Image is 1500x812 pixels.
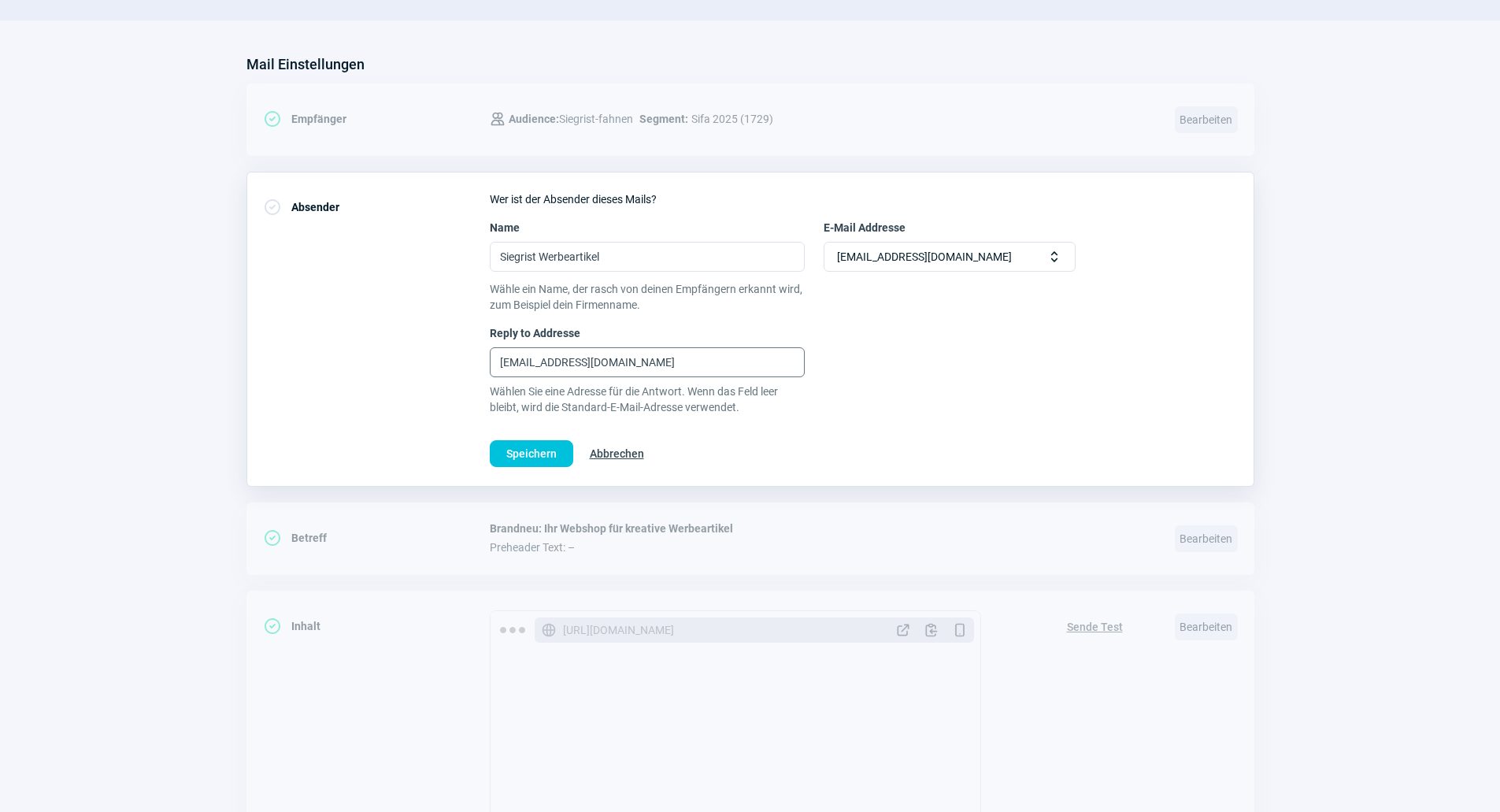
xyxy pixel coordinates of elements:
[490,242,805,272] input: Name
[490,281,805,313] div: Wähle ein Name, der rasch von deinen Empfängern erkannt wird, zum Beispiel dein Firmenname.
[263,522,490,554] div: Betreff
[490,384,805,415] span: Wählen Sie eine Adresse für die Antwort. Wenn das Feld leer bleibt, wird die Standard-E-Mail-Adre...
[573,440,661,467] button: Abbrechen
[490,347,805,377] input: Reply to Addresse
[490,191,1238,207] div: Wer ist der Absender dieses Mails?
[490,541,1156,554] span: Preheader Text: –
[1050,610,1139,640] button: Sende Test
[263,103,490,135] div: Empfänger
[490,325,580,341] span: Reply to Addresse
[1175,106,1238,133] span: Bearbeiten
[590,441,644,466] span: Abbrechen
[509,109,633,128] span: Siegrist-fahnen
[490,220,520,235] span: Name
[563,622,674,638] span: [URL][DOMAIN_NAME]
[246,52,365,77] h3: Mail Einstellungen
[1175,525,1238,552] span: Bearbeiten
[639,109,688,128] span: Segment:
[263,610,490,642] div: Inhalt
[1067,614,1123,640] span: Sende Test
[824,220,906,235] span: E-Mail Addresse
[1175,614,1238,640] span: Bearbeiten
[509,113,559,125] span: Audience:
[490,103,773,135] div: Sifa 2025 (1729)
[263,191,490,223] div: Absender
[490,440,573,467] button: Speichern
[506,441,557,466] span: Speichern
[837,243,1012,271] span: [EMAIL_ADDRESS][DOMAIN_NAME]
[490,522,1156,535] span: Brandneu: Ihr Webshop für kreative Werbeartikel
